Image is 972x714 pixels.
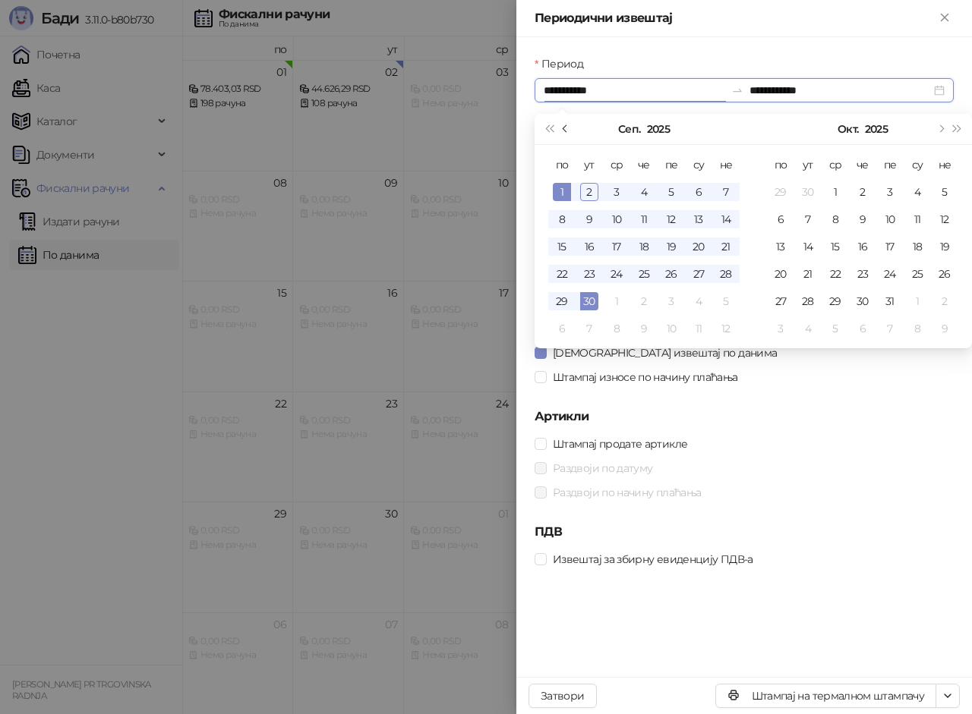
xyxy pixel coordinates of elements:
[822,233,849,260] td: 2025-10-15
[881,183,899,201] div: 3
[635,265,653,283] div: 25
[635,292,653,310] div: 2
[936,9,954,27] button: Close
[603,206,630,233] td: 2025-09-10
[826,183,844,201] div: 1
[767,260,794,288] td: 2025-10-20
[794,151,822,178] th: ут
[658,151,685,178] th: пе
[908,292,926,310] div: 1
[854,183,872,201] div: 2
[630,206,658,233] td: 2025-09-11
[635,319,653,338] div: 9
[881,319,899,338] div: 7
[690,183,708,201] div: 6
[931,288,958,315] td: 2025-11-02
[547,369,744,385] span: Штампај износе по начину плаћања
[904,233,931,260] td: 2025-10-18
[529,684,597,708] button: Затвори
[662,183,680,201] div: 5
[553,319,571,338] div: 6
[794,315,822,342] td: 2025-11-04
[548,315,576,342] td: 2025-10-06
[904,288,931,315] td: 2025-11-01
[772,210,790,228] div: 6
[547,460,658,477] span: Раздвоји по датуму
[635,237,653,256] div: 18
[607,292,626,310] div: 1
[717,237,735,256] div: 21
[547,551,759,568] span: Извештај за збирну евиденцију ПДВ-а
[541,114,557,144] button: Претходна година (Control + left)
[576,260,603,288] td: 2025-09-23
[908,183,926,201] div: 4
[607,319,626,338] div: 8
[822,315,849,342] td: 2025-11-05
[658,315,685,342] td: 2025-10-10
[547,344,783,361] span: [DEMOGRAPHIC_DATA] извештај по данима
[685,151,712,178] th: су
[717,210,735,228] div: 14
[904,260,931,288] td: 2025-10-25
[690,265,708,283] div: 27
[826,292,844,310] div: 29
[630,288,658,315] td: 2025-10-02
[712,260,740,288] td: 2025-09-28
[936,265,954,283] div: 26
[580,210,598,228] div: 9
[547,484,707,501] span: Раздвоји по начину плаћања
[826,319,844,338] div: 5
[548,178,576,206] td: 2025-09-01
[662,265,680,283] div: 26
[794,178,822,206] td: 2025-09-30
[658,288,685,315] td: 2025-10-03
[794,288,822,315] td: 2025-10-28
[685,178,712,206] td: 2025-09-06
[904,315,931,342] td: 2025-11-08
[876,260,904,288] td: 2025-10-24
[717,292,735,310] div: 5
[936,319,954,338] div: 9
[635,183,653,201] div: 4
[618,114,640,144] button: Изабери месец
[712,233,740,260] td: 2025-09-21
[712,315,740,342] td: 2025-10-12
[690,210,708,228] div: 13
[603,260,630,288] td: 2025-09-24
[690,237,708,256] div: 20
[731,84,743,96] span: swap-right
[548,260,576,288] td: 2025-09-22
[553,265,571,283] div: 22
[544,82,725,99] input: Период
[822,260,849,288] td: 2025-10-22
[931,315,958,342] td: 2025-11-09
[881,210,899,228] div: 10
[712,206,740,233] td: 2025-09-14
[548,206,576,233] td: 2025-09-08
[904,178,931,206] td: 2025-10-04
[849,206,876,233] td: 2025-10-09
[607,237,626,256] div: 17
[712,288,740,315] td: 2025-10-05
[662,292,680,310] div: 3
[854,319,872,338] div: 6
[603,288,630,315] td: 2025-10-01
[799,265,817,283] div: 21
[767,151,794,178] th: по
[553,183,571,201] div: 1
[557,114,574,144] button: Претходни месец (PageUp)
[717,319,735,338] div: 12
[854,210,872,228] div: 9
[580,237,598,256] div: 16
[854,237,872,256] div: 16
[553,210,571,228] div: 8
[876,151,904,178] th: пе
[822,151,849,178] th: ср
[772,319,790,338] div: 3
[658,206,685,233] td: 2025-09-12
[712,151,740,178] th: не
[535,523,954,541] h5: ПДВ
[876,178,904,206] td: 2025-10-03
[690,319,708,338] div: 11
[881,265,899,283] div: 24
